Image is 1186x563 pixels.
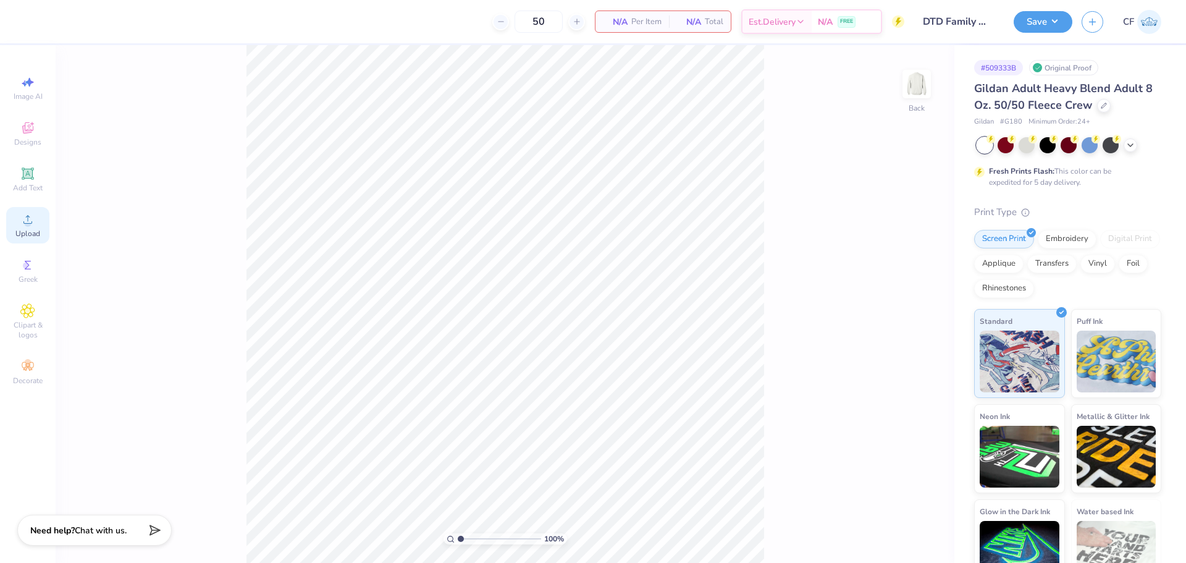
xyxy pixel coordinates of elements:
span: Minimum Order: 24 + [1028,117,1090,127]
span: Neon Ink [980,410,1010,423]
span: Glow in the Dark Ink [980,505,1050,518]
img: Cholo Fernandez [1137,10,1161,34]
img: Neon Ink [980,426,1059,488]
img: Puff Ink [1077,331,1156,392]
span: Image AI [14,91,43,101]
span: Chat with us. [75,525,127,536]
span: Gildan Adult Heavy Blend Adult 8 Oz. 50/50 Fleece Crew [974,81,1153,112]
span: N/A [818,15,833,28]
div: Embroidery [1038,230,1096,248]
span: # G180 [1000,117,1022,127]
span: Add Text [13,183,43,193]
span: Per Item [631,15,662,28]
button: Save [1014,11,1072,33]
strong: Need help? [30,525,75,536]
span: Standard [980,315,1012,328]
div: Screen Print [974,230,1034,248]
span: Total [705,15,723,28]
img: Metallic & Glitter Ink [1077,426,1156,488]
span: Clipart & logos [6,320,49,340]
strong: Fresh Prints Flash: [989,166,1054,176]
span: 100 % [544,533,564,544]
div: # 509333B [974,60,1023,75]
div: Back [909,103,925,114]
span: Water based Ink [1077,505,1133,518]
div: Digital Print [1100,230,1160,248]
a: CF [1123,10,1161,34]
input: Untitled Design [914,9,1004,34]
span: Upload [15,229,40,239]
div: This color can be expedited for 5 day delivery. [989,166,1141,188]
div: Original Proof [1029,60,1098,75]
input: – – [515,11,563,33]
span: Designs [14,137,41,147]
div: Vinyl [1080,255,1115,273]
span: Puff Ink [1077,315,1103,328]
img: Back [904,72,929,96]
div: Print Type [974,205,1161,219]
span: Greek [19,274,38,284]
div: Rhinestones [974,279,1034,298]
span: Est. Delivery [749,15,796,28]
span: FREE [840,17,853,26]
span: N/A [676,15,701,28]
div: Transfers [1027,255,1077,273]
span: N/A [603,15,628,28]
span: CF [1123,15,1134,29]
div: Foil [1119,255,1148,273]
div: Applique [974,255,1024,273]
img: Standard [980,331,1059,392]
span: Gildan [974,117,994,127]
span: Metallic & Glitter Ink [1077,410,1150,423]
span: Decorate [13,376,43,386]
